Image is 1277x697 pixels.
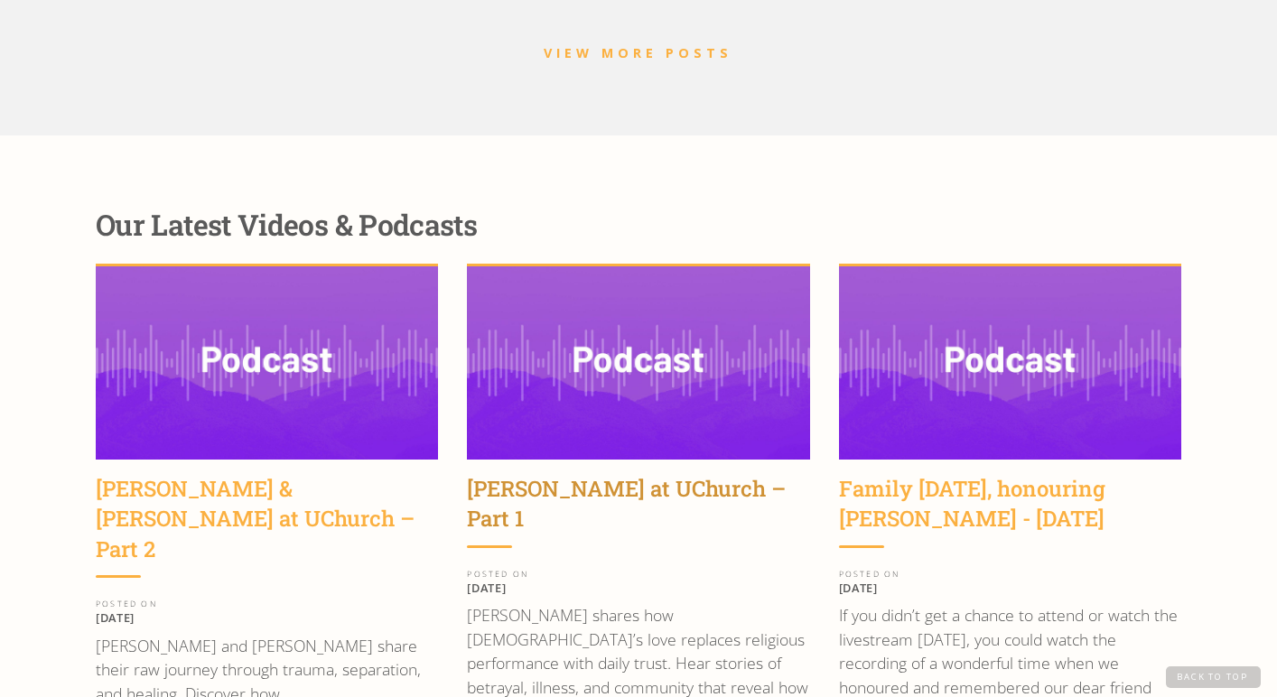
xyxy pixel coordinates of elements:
p: [DATE] [467,581,809,595]
img: Wayne & Sara Jacobsen at UChurch – Part 2 [96,266,438,459]
div: Family [DATE], honouring [PERSON_NAME] - [DATE] [839,474,1181,534]
div: POSTED ON [467,571,809,579]
img: Wayne Jacobsen at UChurch – Part 1 [467,266,809,459]
a: [PERSON_NAME] at UChurch – Part 1 [467,474,809,545]
div: [PERSON_NAME] at UChurch – Part 1 [467,474,809,534]
p: [DATE] [839,581,1181,595]
div: Our Latest Videos & Podcasts [96,208,1181,242]
a: Family [DATE], honouring [PERSON_NAME] - [DATE] [839,474,1181,545]
img: Family Sunday, honouring Jen Reding - June 9, 2024 [839,266,1181,459]
div: POSTED ON [96,600,438,609]
div: POSTED ON [839,571,1181,579]
div: [PERSON_NAME] & [PERSON_NAME] at UChurch – Part 2 [96,474,438,565]
a: VIEW MORE POSTS [544,44,732,61]
p: [DATE] [96,610,438,625]
a: [PERSON_NAME] & [PERSON_NAME] at UChurch – Part 2 [96,474,438,576]
a: Back to Top [1166,666,1262,688]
